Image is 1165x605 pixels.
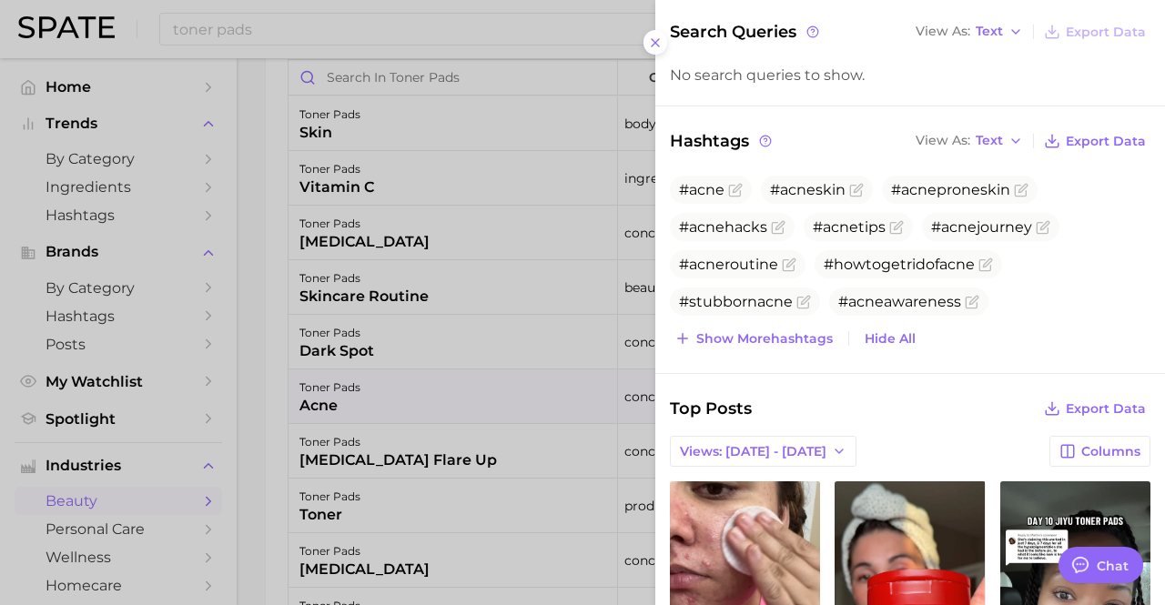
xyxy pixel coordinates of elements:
[849,183,864,197] button: Flag as miscategorized or irrelevant
[696,331,833,347] span: Show more hashtags
[782,257,796,272] button: Flag as miscategorized or irrelevant
[770,181,846,198] span: #acneskin
[1039,19,1150,45] button: Export Data
[670,326,837,351] button: Show morehashtags
[931,218,1032,236] span: #acnejourney
[813,218,886,236] span: #acnetips
[1066,25,1146,40] span: Export Data
[679,181,724,198] span: #acne
[1081,444,1140,459] span: Columns
[911,129,1028,153] button: View AsText
[670,396,752,421] span: Top Posts
[771,220,785,235] button: Flag as miscategorized or irrelevant
[976,136,1003,146] span: Text
[978,257,993,272] button: Flag as miscategorized or irrelevant
[1039,128,1150,154] button: Export Data
[670,436,856,467] button: Views: [DATE] - [DATE]
[916,136,970,146] span: View As
[670,128,775,154] span: Hashtags
[824,256,975,273] span: #howtogetridofacne
[965,295,979,309] button: Flag as miscategorized or irrelevant
[911,20,1028,44] button: View AsText
[680,444,826,459] span: Views: [DATE] - [DATE]
[1066,401,1146,417] span: Export Data
[679,256,778,273] span: #acneroutine
[1014,183,1028,197] button: Flag as miscategorized or irrelevant
[976,26,1003,36] span: Text
[1066,134,1146,149] span: Export Data
[728,183,743,197] button: Flag as miscategorized or irrelevant
[679,293,793,310] span: #stubbornacne
[838,293,961,310] span: #acneawareness
[1049,436,1150,467] button: Columns
[796,295,811,309] button: Flag as miscategorized or irrelevant
[860,327,920,351] button: Hide All
[670,19,822,45] span: Search Queries
[865,331,916,347] span: Hide All
[891,181,1010,198] span: #acneproneskin
[1039,396,1150,421] button: Export Data
[916,26,970,36] span: View As
[1036,220,1050,235] button: Flag as miscategorized or irrelevant
[670,66,1150,84] div: No search queries to show.
[679,218,767,236] span: #acnehacks
[889,220,904,235] button: Flag as miscategorized or irrelevant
